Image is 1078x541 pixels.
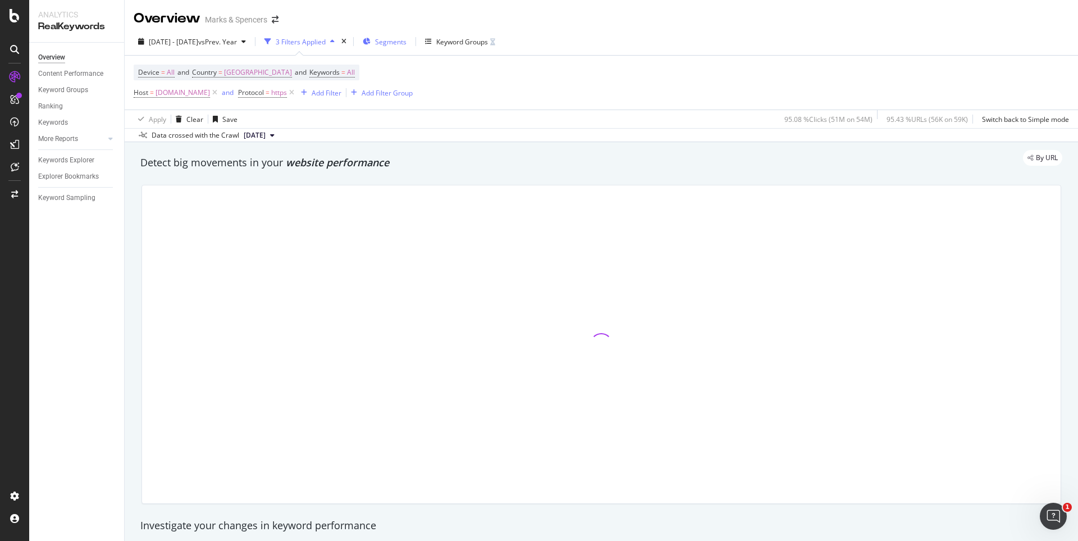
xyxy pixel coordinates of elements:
span: All [167,65,175,80]
span: https [271,85,287,101]
div: More Reports [38,133,78,145]
button: Segments [358,33,411,51]
div: legacy label [1023,150,1062,166]
span: 1 [1063,503,1072,512]
a: Ranking [38,101,116,112]
div: Overview [134,9,200,28]
span: Device [138,67,159,77]
span: [GEOGRAPHIC_DATA] [224,65,292,80]
a: Keyword Sampling [38,192,116,204]
a: More Reports [38,133,105,145]
a: Overview [38,52,116,63]
button: Add Filter [296,86,341,99]
button: Add Filter Group [346,86,413,99]
div: Switch back to Simple mode [982,115,1069,124]
div: 95.08 % Clicks ( 51M on 54M ) [784,115,873,124]
a: Explorer Bookmarks [38,171,116,183]
div: Add Filter [312,88,341,98]
a: Keywords [38,117,116,129]
div: Save [222,115,237,124]
span: = [161,67,165,77]
span: = [266,88,269,97]
span: Country [192,67,217,77]
button: Switch back to Simple mode [977,110,1069,128]
button: 3 Filters Applied [260,33,339,51]
button: Keyword Groups [421,33,500,51]
div: Add Filter Group [362,88,413,98]
span: Protocol [238,88,264,97]
a: Content Performance [38,68,116,80]
div: 95.43 % URLs ( 56K on 59K ) [887,115,968,124]
span: = [150,88,154,97]
div: Keyword Groups [436,37,488,47]
div: Explorer Bookmarks [38,171,99,183]
button: and [222,87,234,98]
div: Ranking [38,101,63,112]
span: All [347,65,355,80]
span: [DATE] - [DATE] [149,37,198,47]
div: Data crossed with the Crawl [152,130,239,140]
div: RealKeywords [38,20,115,33]
button: Save [208,110,237,128]
div: times [339,36,349,47]
button: [DATE] - [DATE]vsPrev. Year [134,33,250,51]
span: = [341,67,345,77]
span: By URL [1036,154,1058,161]
button: Clear [171,110,203,128]
div: Keywords [38,117,68,129]
span: Host [134,88,148,97]
div: Apply [149,115,166,124]
div: 3 Filters Applied [276,37,326,47]
span: Segments [375,37,406,47]
div: Clear [186,115,203,124]
span: vs Prev. Year [198,37,237,47]
iframe: Intercom live chat [1040,503,1067,530]
span: and [177,67,189,77]
div: arrow-right-arrow-left [272,16,278,24]
span: = [218,67,222,77]
div: Analytics [38,9,115,20]
div: Keyword Groups [38,84,88,96]
div: Marks & Spencers [205,14,267,25]
div: Content Performance [38,68,103,80]
div: and [222,88,234,97]
div: Keywords Explorer [38,154,94,166]
a: Keyword Groups [38,84,116,96]
span: 2025 Aug. 16th [244,130,266,140]
button: Apply [134,110,166,128]
span: [DOMAIN_NAME] [156,85,210,101]
div: Overview [38,52,65,63]
span: and [295,67,307,77]
div: Investigate your changes in keyword performance [140,519,1062,533]
span: Keywords [309,67,340,77]
button: [DATE] [239,129,279,142]
a: Keywords Explorer [38,154,116,166]
div: Keyword Sampling [38,192,95,204]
